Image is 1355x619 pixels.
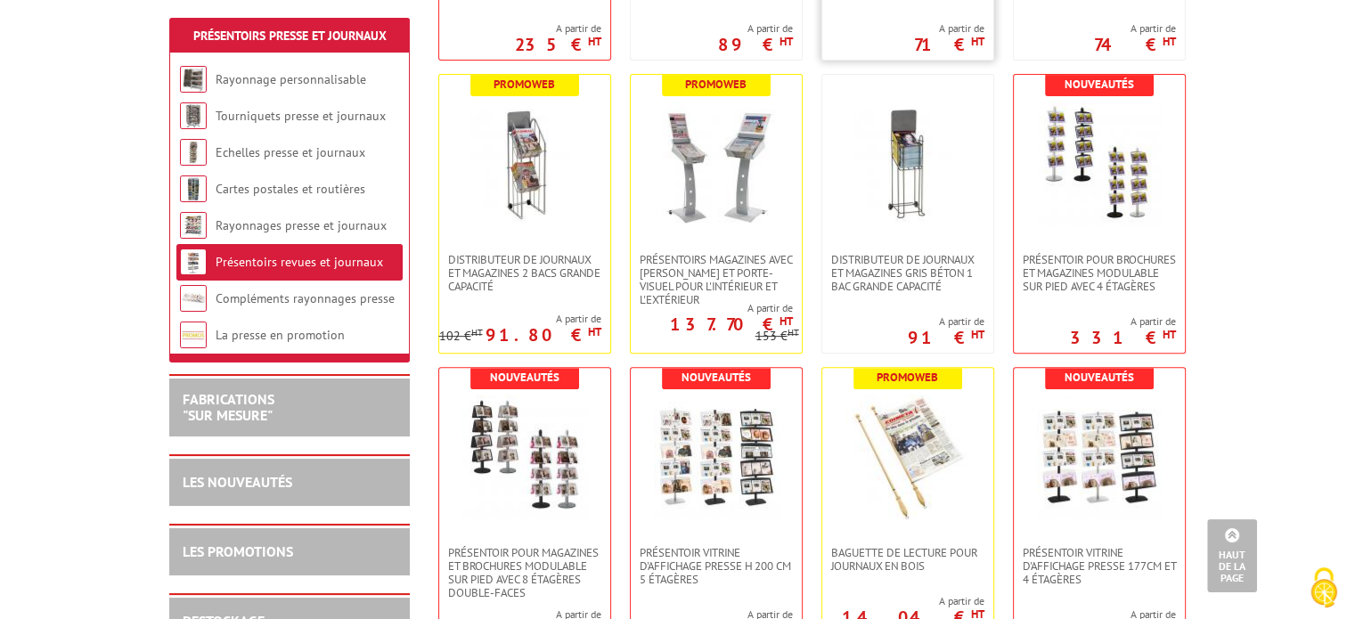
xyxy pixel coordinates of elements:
a: Présentoir vitrine d'affichage presse 177cm et 4 étagères [1014,546,1185,586]
img: DISTRIBUTEUR DE JOURNAUX ET MAGAZINES GRIS Béton 1 BAC GRANDE CAPACITÉ [845,102,970,226]
p: 89 € [718,39,793,50]
sup: HT [788,326,799,338]
img: Cartes postales et routières [180,175,207,202]
span: A partir de [515,21,601,36]
img: présentoir pour brochures et magazines modulable sur pied avec 4 étagères [1037,102,1162,226]
sup: HT [971,327,984,342]
img: Baguette de lecture pour journaux en bois [845,395,970,519]
span: A partir de [914,21,984,36]
p: 91.80 € [486,330,601,340]
b: Promoweb [685,77,747,92]
img: présentoir pour magazines et brochures modulable sur pied avec 8 étagères double-faces [462,395,587,519]
img: Tourniquets presse et journaux [180,102,207,129]
a: La presse en promotion [216,327,345,343]
span: A partir de [718,21,793,36]
sup: HT [588,324,601,339]
b: Nouveautés [1065,370,1134,385]
img: Distributeur de journaux et magazines 2 bacs grande capacité [462,102,587,226]
img: Echelles presse et journaux [180,139,207,166]
b: Nouveautés [1065,77,1134,92]
a: Présentoirs Magazines avec [PERSON_NAME] et porte-visuel pour l'intérieur et l'extérieur [631,253,802,306]
span: présentoir pour magazines et brochures modulable sur pied avec 8 étagères double-faces [448,546,601,599]
a: Distributeur de journaux et magazines 2 bacs grande capacité [439,253,610,293]
sup: HT [471,326,483,338]
img: Compléments rayonnages presse [180,285,207,312]
p: 235 € [515,39,601,50]
img: La presse en promotion [180,322,207,348]
a: LES PROMOTIONS [183,542,293,560]
a: DISTRIBUTEUR DE JOURNAUX ET MAGAZINES GRIS Béton 1 BAC GRANDE CAPACITÉ [822,253,993,293]
a: présentoir pour brochures et magazines modulable sur pied avec 4 étagères [1014,253,1185,293]
sup: HT [1163,327,1176,342]
span: Présentoir vitrine d'affichage presse 177cm et 4 étagères [1023,546,1176,586]
span: présentoir pour brochures et magazines modulable sur pied avec 4 étagères [1023,253,1176,293]
button: Cookies (fenêtre modale) [1293,558,1355,619]
b: Promoweb [494,77,555,92]
p: 71 € [914,39,984,50]
b: Nouveautés [490,370,559,385]
span: Présentoir vitrine d'affichage presse H 200 cm 5 étagères [640,546,793,586]
sup: HT [780,314,793,329]
a: Rayonnages presse et journaux [216,217,387,233]
a: Baguette de lecture pour journaux en bois [822,546,993,573]
p: 74 € [1094,39,1176,50]
span: A partir de [908,314,984,329]
a: Cartes postales et routières [216,181,365,197]
span: Distributeur de journaux et magazines 2 bacs grande capacité [448,253,601,293]
p: 102 € [439,330,483,343]
span: A partir de [631,301,793,315]
a: Présentoirs revues et journaux [216,254,383,270]
a: Haut de la page [1207,519,1257,592]
sup: HT [588,34,601,49]
img: Présentoirs Magazines avec capot et porte-visuel pour l'intérieur et l'extérieur [654,102,779,226]
a: Compléments rayonnages presse [216,290,395,306]
p: 153 € [755,330,799,343]
a: Echelles presse et journaux [216,144,365,160]
b: Nouveautés [682,370,751,385]
a: Présentoir vitrine d'affichage presse H 200 cm 5 étagères [631,546,802,586]
a: LES NOUVEAUTÉS [183,473,292,491]
img: Cookies (fenêtre modale) [1302,566,1346,610]
p: 331 € [1070,332,1176,343]
a: Rayonnage personnalisable [216,71,366,87]
p: 91 € [908,332,984,343]
img: Rayonnage personnalisable [180,66,207,93]
span: A partir de [822,594,984,608]
span: Baguette de lecture pour journaux en bois [831,546,984,573]
p: 137.70 € [670,319,793,330]
img: Présentoirs revues et journaux [180,248,207,275]
span: A partir de [1094,21,1176,36]
span: A partir de [439,312,601,326]
a: présentoir pour magazines et brochures modulable sur pied avec 8 étagères double-faces [439,546,610,599]
span: DISTRIBUTEUR DE JOURNAUX ET MAGAZINES GRIS Béton 1 BAC GRANDE CAPACITÉ [831,253,984,293]
sup: HT [780,34,793,49]
img: Rayonnages presse et journaux [180,212,207,239]
a: Tourniquets presse et journaux [216,108,386,124]
img: Présentoir vitrine d'affichage presse 177cm et 4 étagères [1037,395,1162,519]
span: Présentoirs Magazines avec [PERSON_NAME] et porte-visuel pour l'intérieur et l'extérieur [640,253,793,306]
sup: HT [971,34,984,49]
a: FABRICATIONS"Sur Mesure" [183,390,274,424]
img: Présentoir vitrine d'affichage presse H 200 cm 5 étagères [654,395,779,519]
span: A partir de [1070,314,1176,329]
sup: HT [1163,34,1176,49]
b: Promoweb [877,370,938,385]
a: Présentoirs Presse et Journaux [193,28,387,44]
